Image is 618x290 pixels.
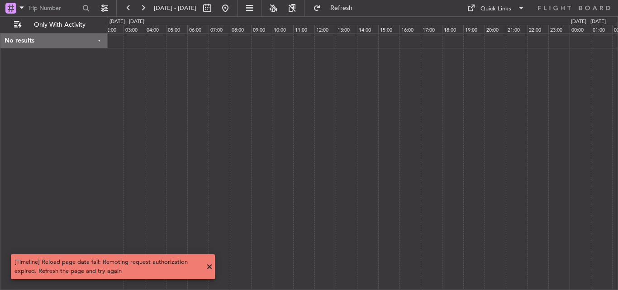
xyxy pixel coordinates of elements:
div: 10:00 [272,25,293,33]
div: 04:00 [145,25,166,33]
div: [Timeline] Reload page data fail: Remoting request authorization expired. Refresh the page and tr... [14,258,201,276]
div: 22:00 [527,25,548,33]
div: 17:00 [421,25,442,33]
button: Only With Activity [10,18,98,32]
div: Quick Links [480,5,511,14]
div: 11:00 [293,25,314,33]
div: 13:00 [336,25,357,33]
div: [DATE] - [DATE] [571,18,606,26]
span: [DATE] - [DATE] [154,4,196,12]
div: 18:00 [442,25,463,33]
div: 01:00 [591,25,612,33]
div: 14:00 [357,25,378,33]
div: 15:00 [378,25,399,33]
div: 02:00 [102,25,124,33]
button: Refresh [309,1,363,15]
div: 09:00 [251,25,272,33]
div: 21:00 [506,25,527,33]
div: 23:00 [548,25,570,33]
div: 19:00 [463,25,485,33]
div: 06:00 [187,25,209,33]
div: 20:00 [485,25,506,33]
div: 00:00 [570,25,591,33]
div: 03:00 [124,25,145,33]
input: Trip Number [28,1,80,15]
div: 07:00 [209,25,230,33]
div: 05:00 [166,25,187,33]
div: 08:00 [230,25,251,33]
div: 12:00 [314,25,336,33]
span: Refresh [323,5,361,11]
div: 16:00 [399,25,421,33]
span: Only With Activity [24,22,95,28]
button: Quick Links [462,1,529,15]
div: [DATE] - [DATE] [109,18,144,26]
